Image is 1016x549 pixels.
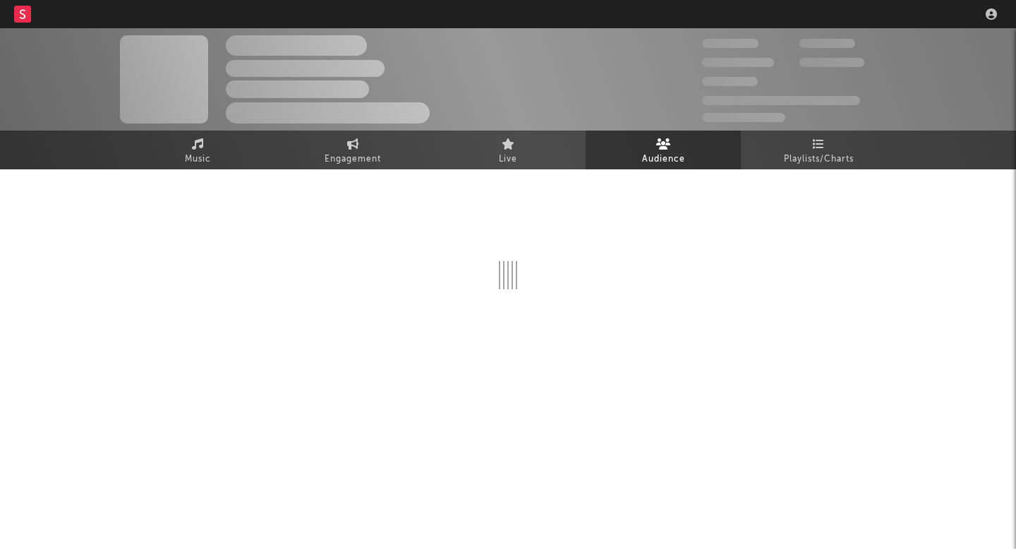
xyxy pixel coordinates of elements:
[702,39,758,48] span: 300,000
[120,131,275,169] a: Music
[586,131,741,169] a: Audience
[741,131,896,169] a: Playlists/Charts
[325,151,381,168] span: Engagement
[784,151,854,168] span: Playlists/Charts
[642,151,685,168] span: Audience
[499,151,517,168] span: Live
[702,96,860,105] span: 50,000,000 Monthly Listeners
[185,151,211,168] span: Music
[702,113,785,122] span: Jump Score: 85.0
[799,58,864,67] span: 1,000,000
[430,131,586,169] a: Live
[275,131,430,169] a: Engagement
[799,39,855,48] span: 100,000
[702,58,774,67] span: 50,000,000
[702,77,758,86] span: 100,000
